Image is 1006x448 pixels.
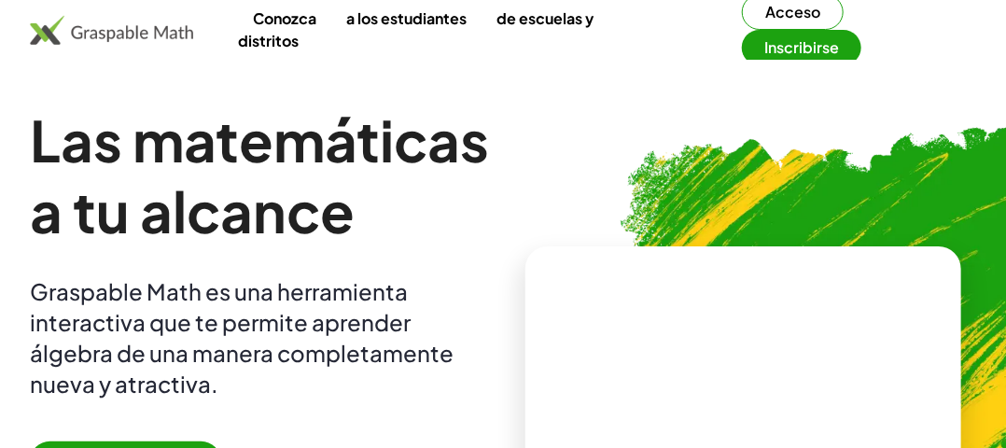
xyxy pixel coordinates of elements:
font: Acceso [765,2,820,21]
video: ¿Qué es esto? Es notación matemática dinámica. Esta notación desempeña un papel fundamental en có... [604,304,884,444]
font: Inscribirse [764,37,839,57]
font: Conozca [253,8,316,28]
font: Graspable Math es una herramienta interactiva que te permite aprender álgebra de una manera compl... [30,277,454,398]
button: Inscribirse [742,30,861,65]
a: a los estudiantes [331,1,482,35]
a: Conozca [238,1,331,35]
font: Las matemáticas a tu alcance [30,105,489,245]
a: de escuelas y distritos [238,1,594,58]
font: a los estudiantes [346,8,467,28]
